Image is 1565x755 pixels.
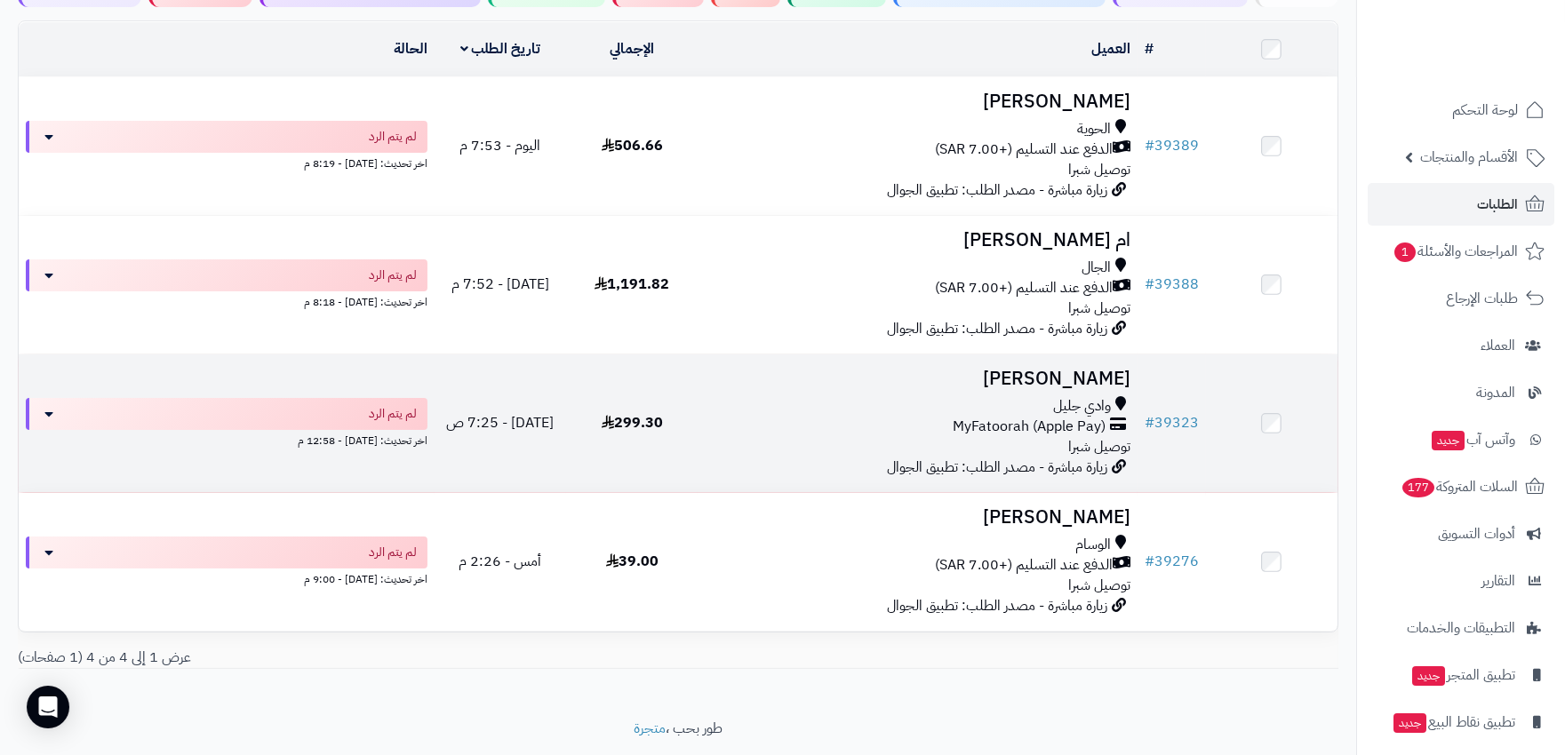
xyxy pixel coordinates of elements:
span: أمس - 2:26 م [459,551,541,572]
span: توصيل شبرا [1068,159,1130,180]
span: زيارة مباشرة - مصدر الطلب: تطبيق الجوال [887,457,1107,478]
a: المراجعات والأسئلة1 [1368,230,1554,273]
span: لم يتم الرد [369,266,417,284]
div: اخر تحديث: [DATE] - 12:58 م [26,430,427,449]
span: تطبيق نقاط البيع [1392,710,1515,735]
div: Open Intercom Messenger [27,686,69,728]
div: عرض 1 إلى 4 من 4 (1 صفحات) [4,648,678,668]
span: [DATE] - 7:52 م [451,274,549,295]
a: تطبيق المتجرجديد [1368,654,1554,696]
span: التطبيقات والخدمات [1407,616,1515,640]
span: لم يتم الرد [369,128,417,146]
span: وادي جليل [1053,396,1111,417]
span: توصيل شبرا [1068,575,1130,596]
span: الوسام [1075,535,1111,555]
span: 299.30 [602,412,663,433]
span: وآتس آب [1430,427,1515,452]
span: الجال [1082,258,1111,278]
span: الحوية [1077,119,1111,139]
span: MyFatoorah (Apple Pay) [953,417,1106,437]
span: طلبات الإرجاع [1446,286,1518,311]
span: المدونة [1476,380,1515,405]
span: السلات المتروكة [1401,474,1518,499]
span: 177 [1401,477,1435,497]
a: تاريخ الطلب [460,38,541,60]
span: جديد [1393,713,1426,733]
a: متجرة [634,718,666,739]
a: #39388 [1145,274,1199,295]
span: 1,191.82 [595,274,669,295]
a: وآتس آبجديد [1368,418,1554,461]
span: 506.66 [602,135,663,156]
a: أدوات التسويق [1368,513,1554,555]
span: الدفع عند التسليم (+7.00 SAR) [935,278,1113,298]
span: أدوات التسويق [1438,521,1515,546]
span: 1 [1393,242,1416,262]
a: #39276 [1145,551,1199,572]
h3: ام [PERSON_NAME] [705,230,1130,250]
span: جديد [1432,431,1465,450]
div: اخر تحديث: [DATE] - 8:18 م [26,291,427,310]
a: #39323 [1145,412,1199,433]
span: زيارة مباشرة - مصدر الطلب: تطبيق الجوال [887,595,1107,616]
h3: [PERSON_NAME] [705,507,1130,528]
a: طلبات الإرجاع [1368,277,1554,320]
span: لوحة التحكم [1452,98,1518,123]
span: الدفع عند التسليم (+7.00 SAR) [935,555,1113,576]
span: الأقسام والمنتجات [1420,145,1518,170]
span: # [1145,412,1154,433]
img: logo-2.png [1444,32,1548,69]
span: # [1145,135,1154,156]
a: الحالة [394,38,427,60]
a: # [1145,38,1154,60]
a: المدونة [1368,371,1554,414]
span: لم يتم الرد [369,544,417,561]
span: # [1145,274,1154,295]
span: التقارير [1481,568,1515,593]
h3: [PERSON_NAME] [705,91,1130,112]
span: جديد [1412,666,1445,686]
span: تطبيق المتجر [1410,663,1515,687]
span: لم يتم الرد [369,405,417,423]
a: الإجمالي [610,38,654,60]
a: لوحة التحكم [1368,89,1554,131]
h3: [PERSON_NAME] [705,369,1130,389]
span: توصيل شبرا [1068,298,1130,319]
a: السلات المتروكة177 [1368,465,1554,508]
a: الطلبات [1368,183,1554,226]
span: [DATE] - 7:25 ص [446,412,554,433]
span: اليوم - 7:53 م [459,135,540,156]
a: التطبيقات والخدمات [1368,607,1554,649]
span: 39.00 [606,551,659,572]
span: الدفع عند التسليم (+7.00 SAR) [935,139,1113,160]
span: الطلبات [1477,192,1518,217]
span: العملاء [1481,333,1515,358]
a: تطبيق نقاط البيعجديد [1368,701,1554,743]
span: المراجعات والأسئلة [1393,239,1518,264]
span: زيارة مباشرة - مصدر الطلب: تطبيق الجوال [887,318,1107,339]
span: زيارة مباشرة - مصدر الطلب: تطبيق الجوال [887,179,1107,201]
div: اخر تحديث: [DATE] - 9:00 م [26,568,427,587]
a: العميل [1091,38,1130,60]
span: # [1145,551,1154,572]
div: اخر تحديث: [DATE] - 8:19 م [26,153,427,171]
a: التقارير [1368,560,1554,602]
span: توصيل شبرا [1068,436,1130,457]
a: #39389 [1145,135,1199,156]
a: العملاء [1368,324,1554,367]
